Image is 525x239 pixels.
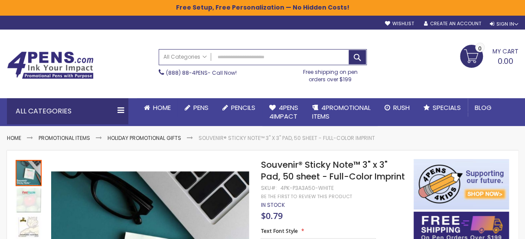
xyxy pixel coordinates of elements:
span: Text Font Style [261,227,297,235]
span: Souvenir® Sticky Note™ 3" x 3" Pad, 50 sheet - Full-Color Imprint [261,159,404,183]
span: In stock [261,201,284,209]
a: Specials [417,98,468,117]
span: Blog [475,103,492,112]
a: All Categories [159,50,211,64]
img: 4Pens Custom Pens and Promotional Products [7,51,94,79]
span: Specials [433,103,461,112]
a: 4PROMOTIONALITEMS [305,98,378,126]
a: Wishlist [385,20,414,27]
span: 0.00 [498,56,513,66]
img: 4pens 4 kids [414,159,509,209]
a: Holiday Promotional Gifts [108,134,181,142]
a: (888) 88-4PENS [166,69,208,76]
span: Home [153,103,171,112]
span: $0.79 [261,210,282,222]
div: 4PK-P3A3A50-WHITE [280,185,333,192]
strong: SKU [261,184,277,192]
span: 4Pens 4impact [269,103,298,121]
div: Sign In [489,21,518,27]
div: Availability [261,202,284,209]
a: 4Pens4impact [262,98,305,126]
span: All Categories [163,53,207,60]
span: 0 [478,44,482,53]
div: Souvenir® Sticky Note™ 3" x 3" Pad, 50 sheet - Full-Color Imprint [16,186,42,213]
a: Home [137,98,178,117]
a: 0.00 0 [460,45,518,66]
a: Pencils [215,98,262,117]
div: Souvenir® Sticky Note™ 3" x 3" Pad, 50 sheet - Full-Color Imprint [16,159,42,186]
a: Pens [178,98,215,117]
div: Free shipping on pen orders over $199 [294,65,367,83]
a: Rush [378,98,417,117]
a: Create an Account [424,20,481,27]
span: Pens [193,103,209,112]
a: Promotional Items [39,134,90,142]
span: Pencils [231,103,255,112]
a: Home [7,134,21,142]
span: - Call Now! [166,69,237,76]
div: All Categories [7,98,128,124]
a: Be the first to review this product [261,193,352,200]
img: Souvenir® Sticky Note™ 3" x 3" Pad, 50 sheet - Full-Color Imprint [16,187,42,213]
a: Blog [468,98,499,117]
span: 4PROMOTIONAL ITEMS [312,103,371,121]
span: Rush [393,103,410,112]
li: Souvenir® Sticky Note™ 3" x 3" Pad, 50 sheet - Full-Color Imprint [199,135,375,142]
